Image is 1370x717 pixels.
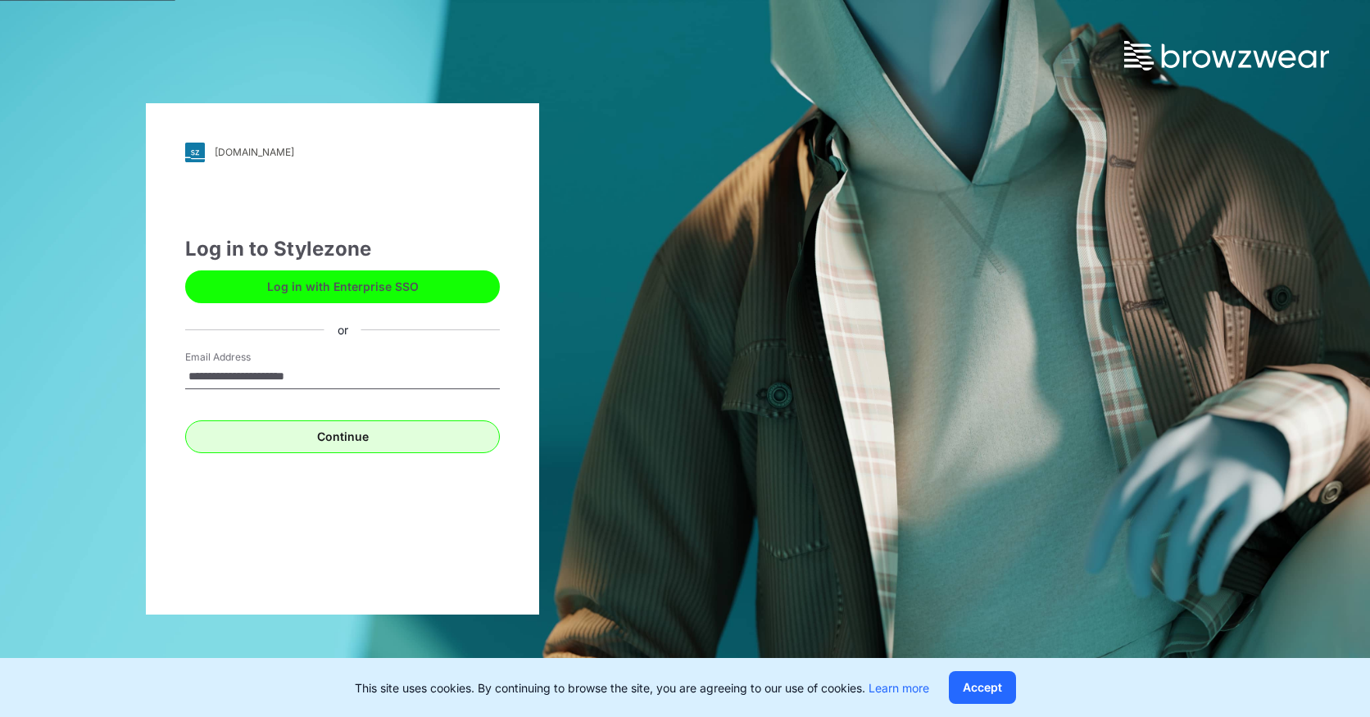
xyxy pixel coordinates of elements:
div: or [324,321,361,338]
a: [DOMAIN_NAME] [185,143,500,162]
div: [DOMAIN_NAME] [215,146,294,158]
a: Learn more [869,681,929,695]
button: Continue [185,420,500,453]
img: browzwear-logo.73288ffb.svg [1124,41,1329,70]
img: svg+xml;base64,PHN2ZyB3aWR0aD0iMjgiIGhlaWdodD0iMjgiIHZpZXdCb3g9IjAgMCAyOCAyOCIgZmlsbD0ibm9uZSIgeG... [185,143,205,162]
div: Log in to Stylezone [185,234,500,264]
button: Accept [949,671,1016,704]
button: Log in with Enterprise SSO [185,270,500,303]
label: Email Address [185,350,300,365]
p: This site uses cookies. By continuing to browse the site, you are agreeing to our use of cookies. [355,679,929,697]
